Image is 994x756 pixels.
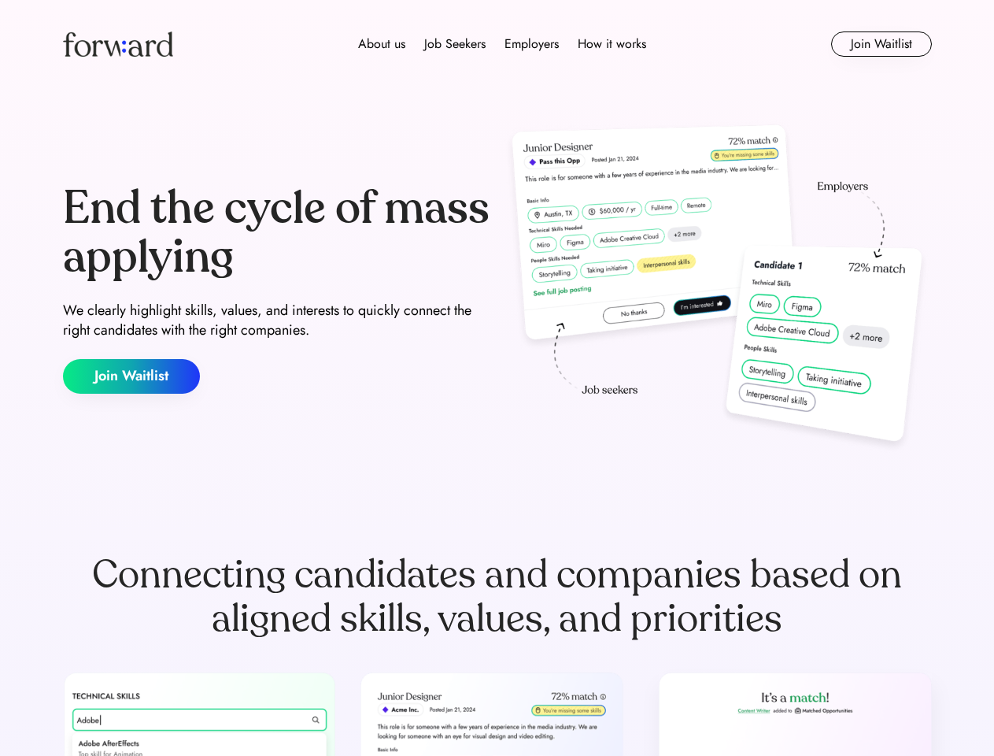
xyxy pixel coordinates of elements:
div: Job Seekers [424,35,486,54]
div: Connecting candidates and companies based on aligned skills, values, and priorities [63,553,932,641]
div: About us [358,35,405,54]
button: Join Waitlist [831,31,932,57]
div: Employers [504,35,559,54]
img: hero-image.png [504,120,932,458]
img: Forward logo [63,31,173,57]
div: How it works [578,35,646,54]
button: Join Waitlist [63,359,200,394]
div: We clearly highlight skills, values, and interests to quickly connect the right candidates with t... [63,301,491,340]
div: End the cycle of mass applying [63,184,491,281]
